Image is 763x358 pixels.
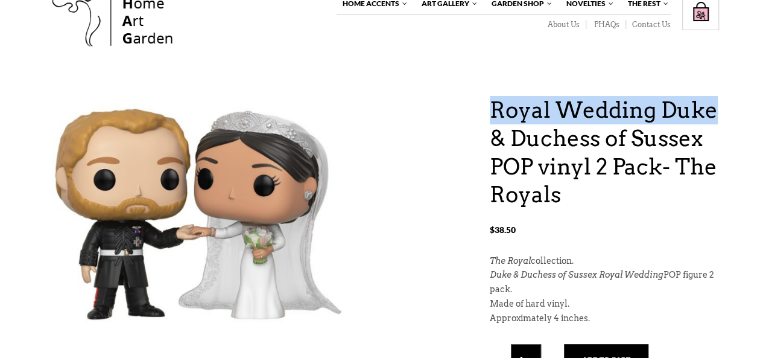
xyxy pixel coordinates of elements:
[490,96,719,209] h1: Royal Wedding Duke & Duchess of Sussex POP vinyl 2 Pack- The Royals
[490,225,495,235] span: $
[490,254,719,269] p: collection.
[490,225,516,235] bdi: 38.50
[490,297,719,312] p: Made of hard vinyl.
[540,20,586,30] a: About Us
[626,20,671,30] a: Contact Us
[490,270,663,280] em: Duke & Duchess of Sussex Royal Wedding
[490,268,719,297] p: POP figure 2 pack.
[586,20,626,30] a: PHAQs
[490,312,719,326] p: Approximately 4 inches.
[490,256,531,266] em: The Royal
